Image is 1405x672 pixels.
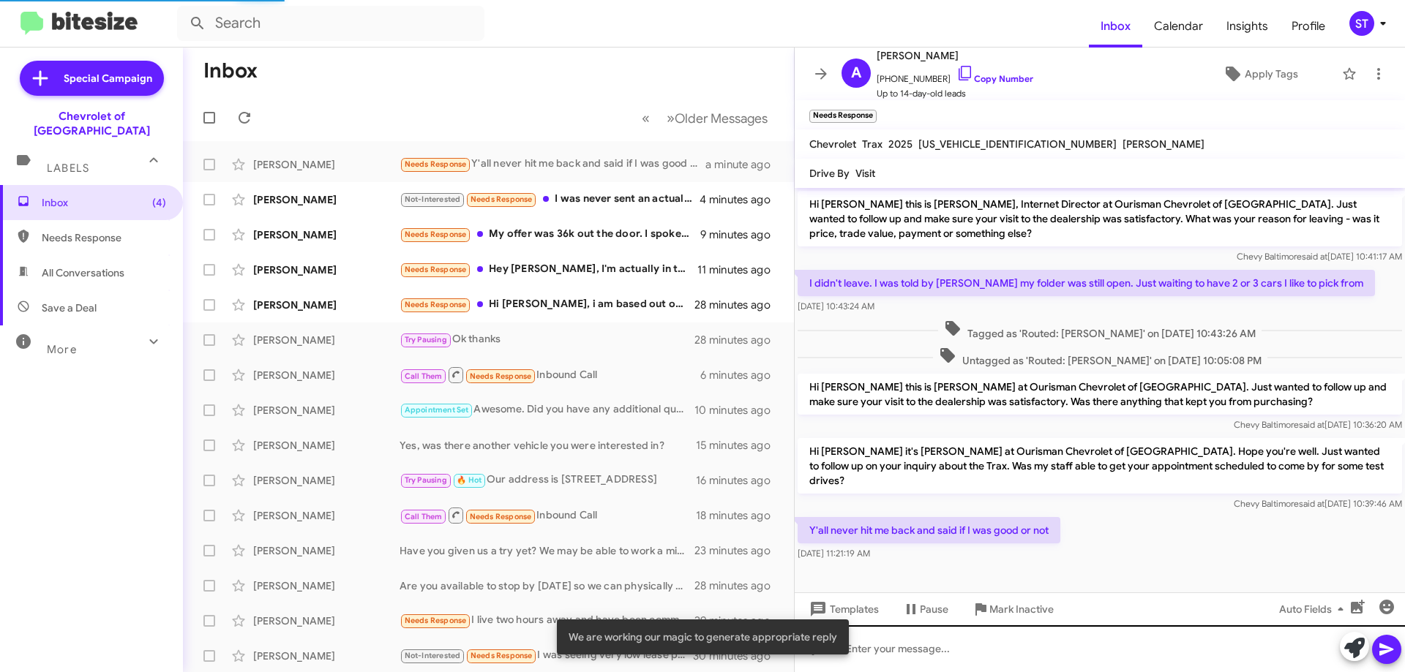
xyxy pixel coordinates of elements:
div: Have you given us a try yet? We may be able to work a miracle for you. [400,543,694,558]
div: Hey [PERSON_NAME], I'm actually in talks with [PERSON_NAME] and [PERSON_NAME] about a car. I'm wa... [400,261,697,278]
div: [PERSON_NAME] [253,192,400,207]
p: Y'all never hit me back and said if I was good or not [798,517,1060,543]
div: [PERSON_NAME] [253,649,400,663]
span: Visit [855,167,875,180]
span: Try Pausing [405,335,447,344]
p: I didn't leave. I was told by [PERSON_NAME] my folder was still open. Just waiting to have 2 or 3... [798,270,1375,296]
span: Needs Response [405,230,467,239]
span: Not-Interested [405,195,461,204]
span: [DATE] 11:21:19 AM [798,548,870,559]
span: Needs Response [405,265,467,274]
button: Apply Tags [1185,61,1335,87]
span: Chevy Baltimore [DATE] 10:41:17 AM [1237,251,1402,262]
p: Hi [PERSON_NAME] this is [PERSON_NAME] at Ourisman Chevrolet of [GEOGRAPHIC_DATA]. Just wanted to... [798,374,1402,415]
span: Inbox [42,195,166,210]
span: Trax [862,137,883,151]
div: [PERSON_NAME] [253,578,400,593]
button: Templates [795,596,891,622]
div: Our address is [STREET_ADDRESS] [400,472,696,488]
span: We are working our magic to generate appropriate reply [569,630,837,644]
a: Profile [1280,5,1337,48]
span: Chevy Baltimore [DATE] 10:36:20 AM [1234,419,1402,430]
span: Untagged as 'Routed: [PERSON_NAME]' on [DATE] 10:05:08 PM [933,347,1267,368]
div: 28 minutes ago [694,578,782,593]
span: (4) [152,195,166,210]
span: » [667,109,675,127]
span: Try Pausing [405,475,447,485]
div: [PERSON_NAME] [253,403,400,418]
span: Pause [920,596,948,622]
span: « [642,109,650,127]
span: [PHONE_NUMBER] [877,64,1033,86]
input: Search [177,6,484,41]
span: All Conversations [42,265,124,280]
span: 2025 [888,137,913,151]
span: Needs Response [405,159,467,169]
span: Needs Response [470,512,532,521]
h1: Inbox [203,59,258,83]
span: Needs Response [405,616,467,625]
div: ST [1349,11,1374,36]
span: Up to 14-day-old leads [877,86,1033,101]
span: Needs Response [470,371,532,381]
div: [PERSON_NAME] [253,473,400,488]
div: 16 minutes ago [696,473,782,488]
div: 23 minutes ago [694,543,782,558]
div: I was seeing very low lease pricing on the courtesy blazer EV in particular. [400,647,694,664]
span: Chevy Baltimore [DATE] 10:39:46 AM [1234,498,1402,509]
span: Mark Inactive [989,596,1054,622]
div: [PERSON_NAME] [253,368,400,382]
div: Yes, was there another vehicle you were interested in? [400,438,696,453]
div: [PERSON_NAME] [253,333,400,347]
span: 🔥 Hot [457,475,482,485]
span: Needs Response [42,230,166,245]
div: a minute ago [705,157,782,172]
a: Inbox [1089,5,1142,48]
div: [PERSON_NAME] [253,614,400,628]
div: [PERSON_NAME] [253,508,400,523]
div: 15 minutes ago [696,438,782,453]
p: Hi [PERSON_NAME] this is [PERSON_NAME], Internet Director at Ourisman Chevrolet of [GEOGRAPHIC_DA... [798,191,1402,246]
a: Insights [1215,5,1280,48]
div: [PERSON_NAME] [253,298,400,312]
span: said at [1299,419,1325,430]
span: Tagged as 'Routed: [PERSON_NAME]' on [DATE] 10:43:26 AM [938,320,1262,341]
div: Y'all never hit me back and said if I was good or not [400,156,705,173]
div: 6 minutes ago [700,368,782,382]
span: Auto Fields [1279,596,1349,622]
button: Mark Inactive [960,596,1065,622]
div: 9 minutes ago [700,227,782,242]
span: Needs Response [471,195,533,204]
span: Appointment Set [405,405,469,415]
span: [PERSON_NAME] [1123,137,1204,151]
span: Needs Response [405,300,467,309]
span: Special Campaign [64,71,152,86]
div: [PERSON_NAME] [253,227,400,242]
button: ST [1337,11,1389,36]
div: Ok thanks [400,331,694,348]
div: I was never sent an actual document over email but I was told this would lease for $690 a month w... [400,191,700,208]
span: Call Them [405,371,443,381]
div: 4 minutes ago [700,192,782,207]
span: Calendar [1142,5,1215,48]
span: A [851,61,861,85]
div: Hi [PERSON_NAME], i am based out of [GEOGRAPHIC_DATA], I wanted to confirm if the vehicle was ava... [400,296,694,313]
span: Apply Tags [1245,61,1298,87]
div: 10 minutes ago [694,403,782,418]
a: Special Campaign [20,61,164,96]
span: Drive By [809,167,850,180]
div: Awesome. Did you have any additional questions or how would you like to move forward? [400,401,694,418]
small: Needs Response [809,110,877,123]
a: Copy Number [956,73,1033,84]
span: Not-Interested [405,651,461,660]
p: Hi [PERSON_NAME] it's [PERSON_NAME] at Ourisman Chevrolet of [GEOGRAPHIC_DATA]. Hope you're well.... [798,438,1402,494]
button: Previous [633,103,659,133]
div: I live two hours away and have been communicating with some via text. Shall I continue with that ... [400,612,694,629]
div: [PERSON_NAME] [253,157,400,172]
span: said at [1299,498,1325,509]
span: Call Them [405,512,443,521]
button: Next [658,103,776,133]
